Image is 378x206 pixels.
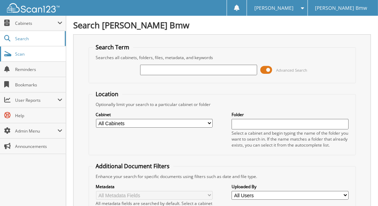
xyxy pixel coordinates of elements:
span: [PERSON_NAME] Bmw [315,6,367,10]
div: Optionally limit your search to a particular cabinet or folder [92,101,352,107]
span: Help [15,113,62,119]
legend: Location [92,90,122,98]
span: Bookmarks [15,82,62,88]
span: Scan [15,51,62,57]
span: Reminders [15,66,62,72]
img: scan123-logo-white.svg [7,3,60,13]
span: User Reports [15,97,57,103]
legend: Search Term [92,43,133,51]
legend: Additional Document Filters [92,162,173,170]
div: Select a cabinet and begin typing the name of the folder you want to search in. If the name match... [232,130,348,148]
iframe: Chat Widget [343,172,378,206]
h1: Search [PERSON_NAME] Bmw [73,19,371,31]
label: Cabinet [96,112,213,118]
span: Search [15,36,61,42]
label: Uploaded By [232,184,348,190]
span: Announcements [15,143,62,149]
div: Enhance your search for specific documents using filters such as date and file type. [92,173,352,179]
span: Admin Menu [15,128,57,134]
div: Searches all cabinets, folders, files, metadata, and keywords [92,55,352,61]
span: [PERSON_NAME] [254,6,294,10]
span: Cabinets [15,20,57,26]
label: Folder [232,112,348,118]
label: Metadata [96,184,213,190]
span: Advanced Search [276,68,308,73]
